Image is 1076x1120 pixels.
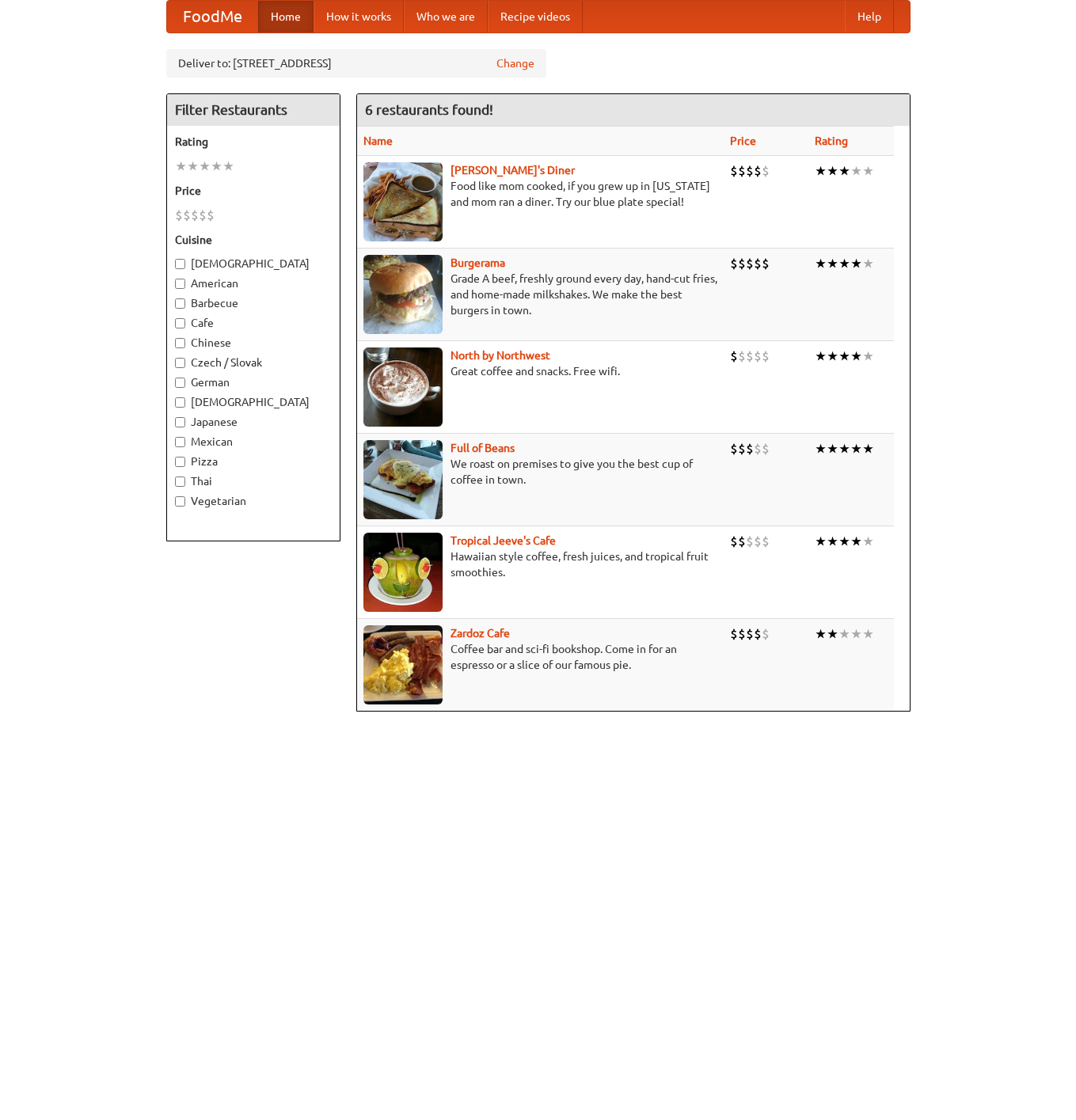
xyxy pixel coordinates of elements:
[862,162,874,180] li: ★
[738,625,746,643] li: $
[488,1,583,32] a: Recipe videos
[815,533,827,550] li: ★
[175,434,332,450] label: Mexican
[730,347,738,365] li: $
[862,625,874,643] li: ★
[363,135,393,147] a: Name
[451,442,515,454] a: Full of Beans
[827,440,838,457] li: ★
[815,625,827,643] li: ★
[827,625,838,643] li: ★
[175,496,185,507] input: Vegetarian
[850,625,862,643] li: ★
[815,162,827,180] li: ★
[730,533,738,550] li: $
[862,440,874,457] li: ★
[175,355,332,370] label: Czech / Slovak
[815,135,848,147] a: Rating
[838,162,850,180] li: ★
[762,255,770,272] li: $
[862,255,874,272] li: ★
[175,207,183,224] li: $
[175,298,185,309] input: Barbecue
[175,158,187,175] li: ★
[175,473,332,489] label: Thai
[762,162,770,180] li: $
[258,1,314,32] a: Home
[762,347,770,365] li: $
[175,358,185,368] input: Czech / Slovak
[207,207,215,224] li: $
[451,534,556,547] a: Tropical Jeeve's Cafe
[199,158,211,175] li: ★
[175,295,332,311] label: Barbecue
[850,162,862,180] li: ★
[451,256,505,269] b: Burgerama
[175,275,332,291] label: American
[754,255,762,272] li: $
[363,271,717,318] p: Grade A beef, freshly ground every day, hand-cut fries, and home-made milkshakes. We make the bes...
[730,625,738,643] li: $
[175,318,185,328] input: Cafe
[191,207,199,224] li: $
[175,279,185,289] input: American
[175,134,332,150] h5: Rating
[175,256,332,271] label: [DEMOGRAPHIC_DATA]
[404,1,488,32] a: Who we are
[451,349,550,362] a: North by Northwest
[175,338,185,348] input: Chinese
[754,625,762,643] li: $
[730,255,738,272] li: $
[167,1,258,32] a: FoodMe
[175,454,332,469] label: Pizza
[746,255,754,272] li: $
[738,440,746,457] li: $
[746,347,754,365] li: $
[838,347,850,365] li: ★
[175,394,332,410] label: [DEMOGRAPHIC_DATA]
[496,55,534,71] a: Change
[175,414,332,430] label: Japanese
[451,164,575,177] a: [PERSON_NAME]'s Diner
[175,417,185,427] input: Japanese
[754,347,762,365] li: $
[827,533,838,550] li: ★
[166,49,546,78] div: Deliver to: [STREET_ADDRESS]
[175,335,332,351] label: Chinese
[363,641,717,673] p: Coffee bar and sci-fi bookshop. Come in for an espresso or a slice of our famous pie.
[838,440,850,457] li: ★
[175,457,185,467] input: Pizza
[762,533,770,550] li: $
[211,158,222,175] li: ★
[730,135,756,147] a: Price
[363,162,443,241] img: sallys.jpg
[175,493,332,509] label: Vegetarian
[363,456,717,488] p: We roast on premises to give you the best cup of coffee in town.
[738,533,746,550] li: $
[363,440,443,519] img: beans.jpg
[815,440,827,457] li: ★
[222,158,234,175] li: ★
[850,440,862,457] li: ★
[838,625,850,643] li: ★
[850,255,862,272] li: ★
[451,627,510,640] a: Zardoz Cafe
[815,255,827,272] li: ★
[363,255,443,334] img: burgerama.jpg
[738,347,746,365] li: $
[175,437,185,447] input: Mexican
[363,347,443,427] img: north.jpg
[862,533,874,550] li: ★
[754,533,762,550] li: $
[746,533,754,550] li: $
[730,162,738,180] li: $
[746,440,754,457] li: $
[314,1,404,32] a: How it works
[363,625,443,704] img: zardoz.jpg
[838,255,850,272] li: ★
[738,255,746,272] li: $
[363,178,717,210] p: Food like mom cooked, if you grew up in [US_STATE] and mom ran a diner. Try our blue plate special!
[175,397,185,408] input: [DEMOGRAPHIC_DATA]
